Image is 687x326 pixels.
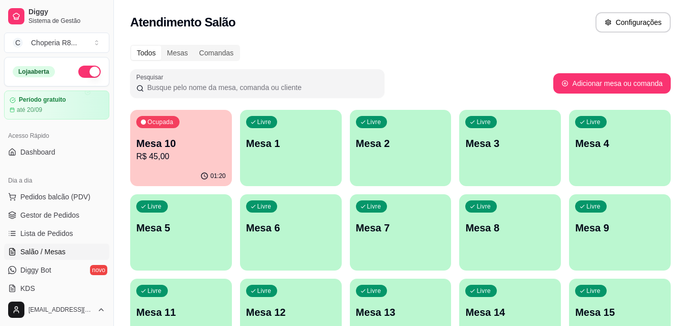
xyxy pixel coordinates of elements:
[4,280,109,297] a: KDS
[136,221,226,235] p: Mesa 5
[356,136,445,151] p: Mesa 2
[553,73,671,94] button: Adicionar mesa ou comanda
[4,298,109,322] button: [EMAIL_ADDRESS][DOMAIN_NAME]
[257,287,272,295] p: Livre
[136,73,167,81] label: Pesquisar
[31,38,77,48] div: Choperia R8 ...
[586,287,601,295] p: Livre
[4,189,109,205] button: Pedidos balcão (PDV)
[147,287,162,295] p: Livre
[20,283,35,293] span: KDS
[465,136,555,151] p: Mesa 3
[240,110,342,186] button: LivreMesa 1
[211,172,226,180] p: 01:20
[350,194,452,271] button: LivreMesa 7
[4,244,109,260] a: Salão / Mesas
[13,38,23,48] span: C
[465,305,555,319] p: Mesa 14
[240,194,342,271] button: LivreMesa 6
[350,110,452,186] button: LivreMesa 2
[130,194,232,271] button: LivreMesa 5
[4,207,109,223] a: Gestor de Pedidos
[367,202,381,211] p: Livre
[476,287,491,295] p: Livre
[4,4,109,28] a: DiggySistema de Gestão
[246,221,336,235] p: Mesa 6
[136,305,226,319] p: Mesa 11
[4,33,109,53] button: Select a team
[569,194,671,271] button: LivreMesa 9
[144,82,378,93] input: Pesquisar
[130,110,232,186] button: OcupadaMesa 10R$ 45,0001:20
[367,287,381,295] p: Livre
[476,202,491,211] p: Livre
[147,202,162,211] p: Livre
[459,110,561,186] button: LivreMesa 3
[356,221,445,235] p: Mesa 7
[367,118,381,126] p: Livre
[28,8,105,17] span: Diggy
[78,66,101,78] button: Alterar Status
[130,14,235,31] h2: Atendimento Salão
[4,225,109,242] a: Lista de Pedidos
[20,247,66,257] span: Salão / Mesas
[476,118,491,126] p: Livre
[4,91,109,120] a: Período gratuitoaté 20/09
[586,118,601,126] p: Livre
[465,221,555,235] p: Mesa 8
[575,221,665,235] p: Mesa 9
[257,202,272,211] p: Livre
[4,128,109,144] div: Acesso Rápido
[257,118,272,126] p: Livre
[246,305,336,319] p: Mesa 12
[28,17,105,25] span: Sistema de Gestão
[356,305,445,319] p: Mesa 13
[19,96,66,104] article: Período gratuito
[575,136,665,151] p: Mesa 4
[4,172,109,189] div: Dia a dia
[4,144,109,160] a: Dashboard
[136,136,226,151] p: Mesa 10
[20,192,91,202] span: Pedidos balcão (PDV)
[147,118,173,126] p: Ocupada
[20,210,79,220] span: Gestor de Pedidos
[194,46,240,60] div: Comandas
[161,46,193,60] div: Mesas
[4,262,109,278] a: Diggy Botnovo
[28,306,93,314] span: [EMAIL_ADDRESS][DOMAIN_NAME]
[20,147,55,157] span: Dashboard
[20,228,73,239] span: Lista de Pedidos
[246,136,336,151] p: Mesa 1
[136,151,226,163] p: R$ 45,00
[13,66,55,77] div: Loja aberta
[586,202,601,211] p: Livre
[575,305,665,319] p: Mesa 15
[459,194,561,271] button: LivreMesa 8
[131,46,161,60] div: Todos
[569,110,671,186] button: LivreMesa 4
[595,12,671,33] button: Configurações
[17,106,42,114] article: até 20/09
[20,265,51,275] span: Diggy Bot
